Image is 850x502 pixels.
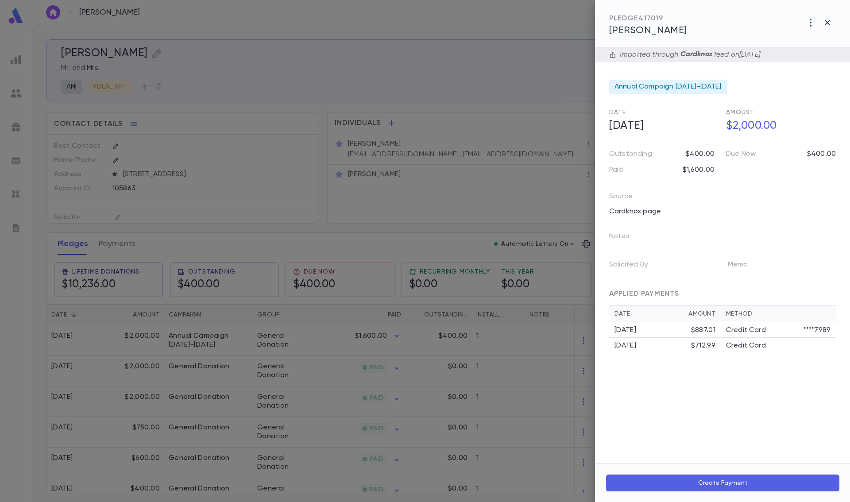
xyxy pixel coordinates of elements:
[614,341,691,350] div: [DATE]
[614,326,691,335] div: [DATE]
[609,192,633,205] p: Source
[609,26,687,35] span: [PERSON_NAME]
[609,290,679,297] span: APPLIED PAYMENTS
[721,306,836,322] th: Method
[609,80,727,94] div: Annual Campaign [DATE]-[DATE]
[609,109,626,116] span: Date
[807,150,836,158] p: $400.00
[614,82,722,91] span: Annual Campaign [DATE]-[DATE]
[604,117,719,135] h5: [DATE]
[691,326,715,335] div: $887.01
[609,258,662,275] p: Solicited By
[609,229,644,247] p: Notes
[614,310,688,317] div: Date
[686,150,715,158] p: $400.00
[726,150,756,158] p: Due Now
[726,326,766,335] p: Credit Card
[683,166,715,174] p: $1,600.00
[726,341,766,350] p: Credit Card
[691,341,715,350] div: $712.99
[679,50,714,59] p: Cardknox
[728,258,762,275] p: Memo
[726,109,754,116] span: Amount
[688,310,715,317] div: Amount
[609,166,623,174] p: Paid
[616,50,760,59] div: Imported through feed on [DATE]
[721,117,836,135] h5: $2,000.00
[609,14,687,23] div: PLEDGE 417019
[609,150,652,158] p: Outstanding
[606,475,839,491] button: Create Payment
[604,205,717,219] div: Cardknox page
